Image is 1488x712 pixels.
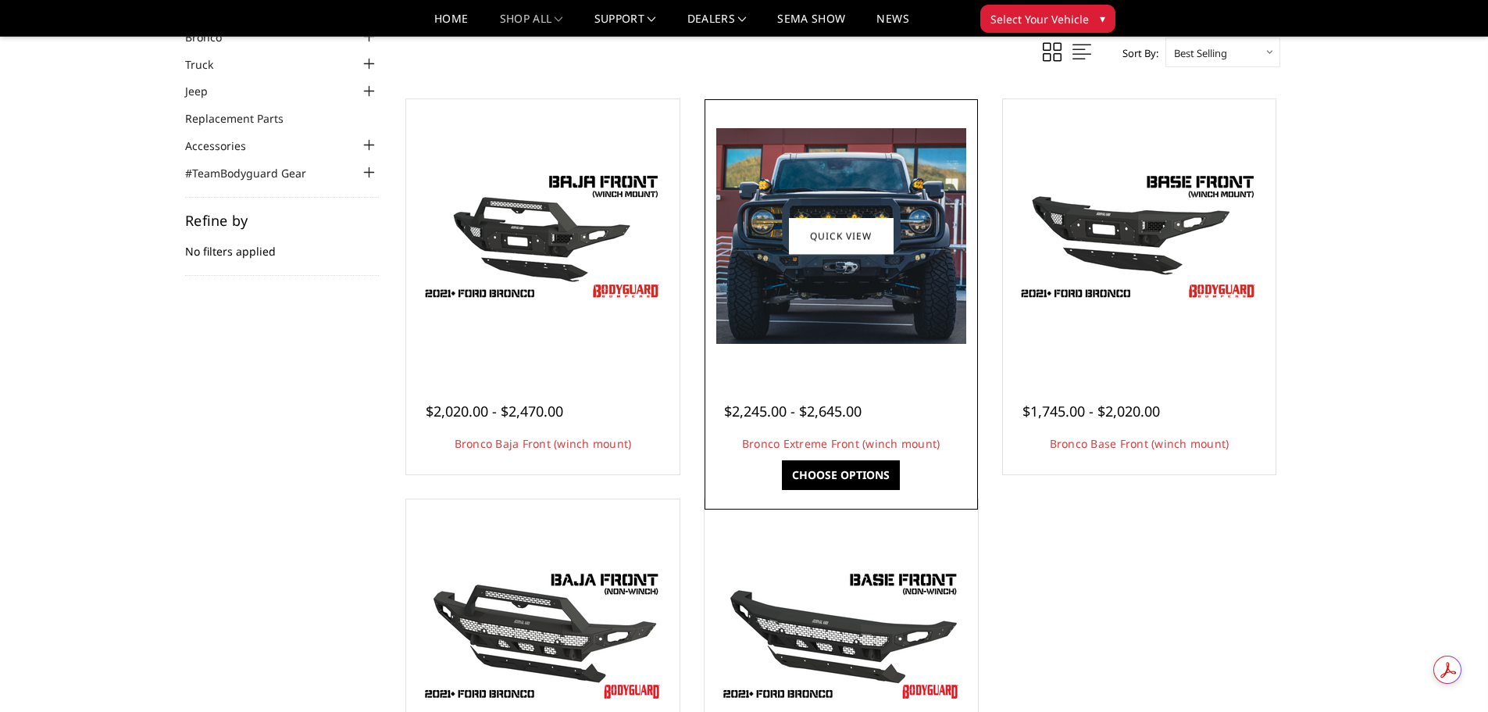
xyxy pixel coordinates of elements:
a: Choose Options [782,460,900,490]
a: Dealers [687,13,747,36]
a: Bronco Extreme Front (winch mount) Bronco Extreme Front (winch mount) [708,103,974,369]
a: Replacement Parts [185,110,303,127]
a: Freedom Series - Bronco Base Front Bumper Bronco Base Front (winch mount) [1007,103,1272,369]
div: No filters applied [185,213,379,276]
a: Bronco Baja Front (winch mount) [455,436,632,451]
a: Jeep [185,83,227,99]
a: Bronco Base Front (winch mount) [1050,436,1229,451]
img: Bronco Extreme Front (winch mount) [716,128,966,344]
a: #TeamBodyguard Gear [185,165,326,181]
span: $2,245.00 - $2,645.00 [724,402,862,420]
span: ▾ [1100,10,1105,27]
span: $1,745.00 - $2,020.00 [1022,402,1160,420]
a: Truck [185,56,233,73]
label: Sort By: [1114,41,1158,65]
a: Bronco [185,29,241,45]
a: Bodyguard Ford Bronco Bronco Baja Front (winch mount) [410,103,676,369]
a: Support [594,13,656,36]
span: Select Your Vehicle [990,11,1089,27]
a: SEMA Show [777,13,845,36]
a: Quick view [789,217,894,254]
a: Accessories [185,138,266,154]
a: Bronco Extreme Front (winch mount) [742,436,940,451]
img: Bronco Base Front (non-winch) [716,566,966,707]
button: Select Your Vehicle [980,5,1115,33]
a: News [876,13,908,36]
a: Home [434,13,468,36]
a: shop all [500,13,563,36]
span: $2,020.00 - $2,470.00 [426,402,563,420]
h5: Refine by [185,213,379,227]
